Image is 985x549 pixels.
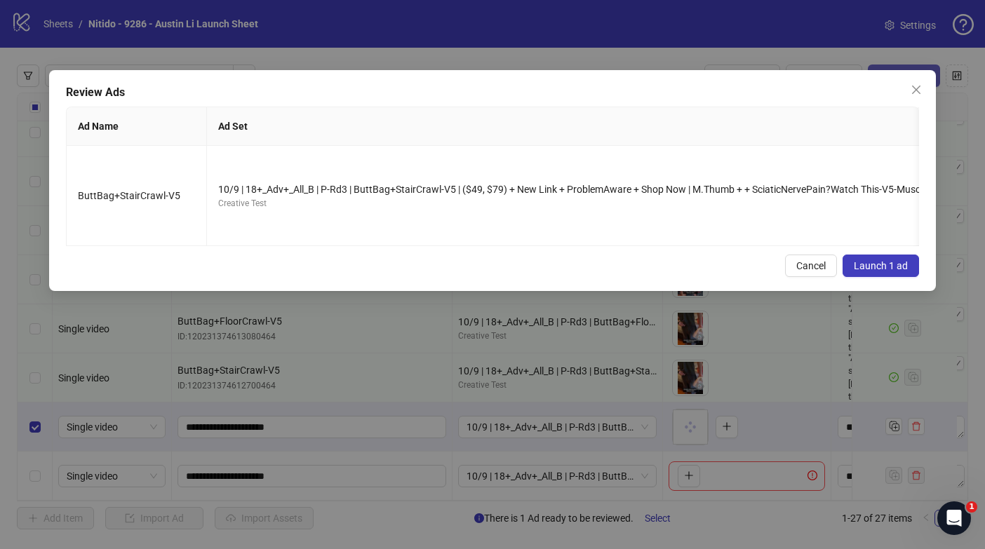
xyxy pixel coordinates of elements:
[854,260,908,271] span: Launch 1 ad
[796,260,826,271] span: Cancel
[937,501,971,535] iframe: Intercom live chat
[785,255,837,277] button: Cancel
[78,190,180,201] span: ButtBag+StairCrawl-V5
[66,84,919,101] div: Review Ads
[843,255,919,277] button: Launch 1 ad
[911,84,922,95] span: close
[905,79,927,101] button: Close
[966,501,977,513] span: 1
[67,107,207,146] th: Ad Name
